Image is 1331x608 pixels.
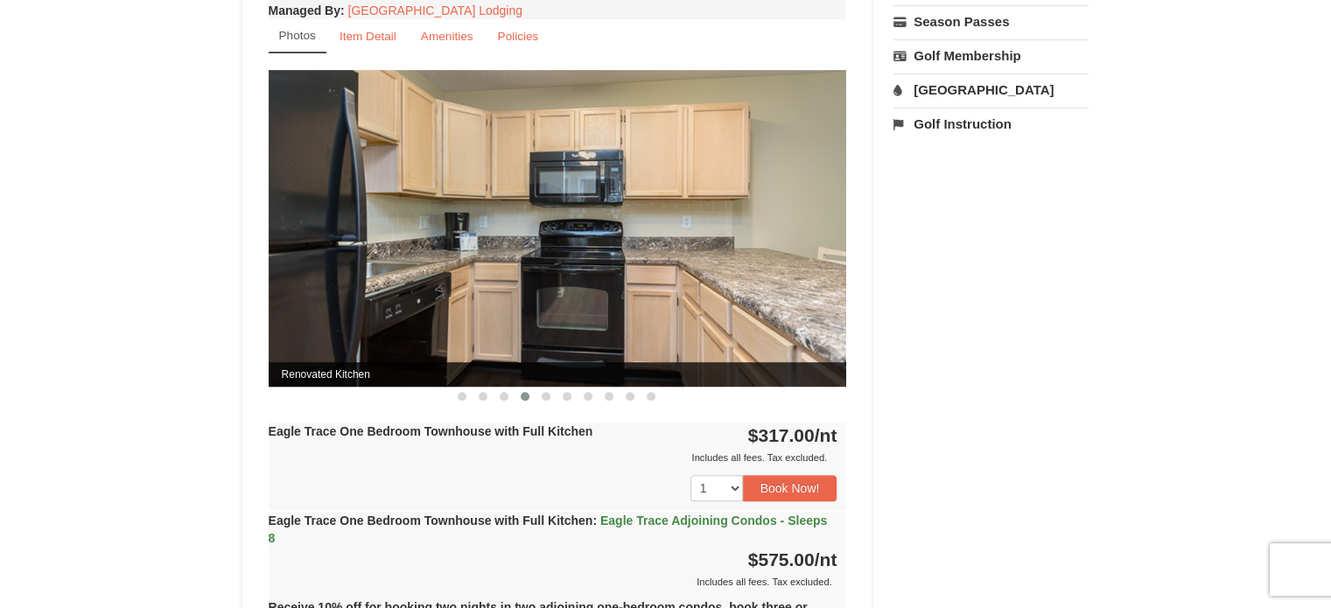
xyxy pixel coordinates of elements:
small: Amenities [421,30,473,43]
a: [GEOGRAPHIC_DATA] [893,73,1089,106]
a: Season Passes [893,5,1089,38]
small: Policies [497,30,538,43]
a: Policies [486,19,550,53]
span: Renovated Kitchen [269,362,846,387]
a: Photos [269,19,326,53]
span: : [592,514,597,528]
a: Item Detail [328,19,408,53]
button: Book Now! [743,475,837,501]
a: Golf Instruction [893,108,1089,140]
div: Includes all fees. Tax excluded. [269,573,837,591]
span: /nt [815,425,837,445]
strong: $317.00 [748,425,837,445]
a: Golf Membership [893,39,1089,72]
small: Item Detail [340,30,396,43]
div: Includes all fees. Tax excluded. [269,449,837,466]
strong: Eagle Trace One Bedroom Townhouse with Full Kitchen [269,424,593,438]
img: Renovated Kitchen [269,70,846,386]
span: /nt [815,549,837,570]
a: [GEOGRAPHIC_DATA] Lodging [348,3,522,17]
strong: : [269,3,345,17]
a: Amenities [410,19,485,53]
small: Photos [279,29,316,42]
span: Managed By [269,3,340,17]
span: $575.00 [748,549,815,570]
strong: Eagle Trace One Bedroom Townhouse with Full Kitchen [269,514,828,545]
